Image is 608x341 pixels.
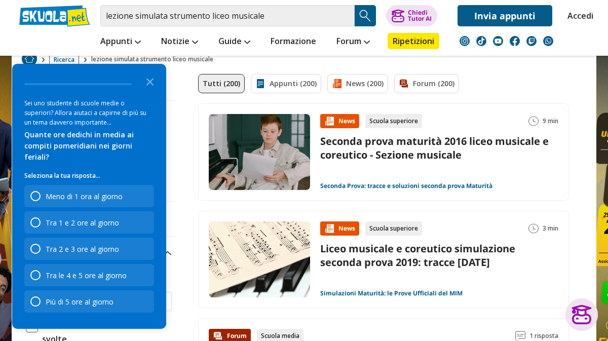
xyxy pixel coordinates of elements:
img: Immagine news [209,114,310,190]
img: News contenuto [324,116,334,126]
a: Forum [334,33,372,51]
button: Search Button [355,5,376,26]
div: Scuola superiore [365,114,422,128]
div: Più di 5 ore al giorno [24,290,154,313]
a: Ricerca [49,51,79,68]
a: Simulazioni Maturità: le Prove Ufficiali del MIM [320,289,463,297]
img: Appunti filtro contenuto [255,79,265,89]
span: lezione simulata strumento liceo musicale [91,51,217,68]
img: youtube [493,36,503,46]
img: Forum filtro contenuto [399,79,409,89]
a: Accedi [567,5,589,26]
a: Formazione [268,33,319,51]
img: Tempo lettura [528,116,539,126]
img: Tempo lettura [528,223,539,234]
div: Tra 2 e 3 ore al giorno [46,244,119,254]
img: instagram [460,36,470,46]
a: Seconda Prova: tracce e soluzioni seconda prova Maturità [320,182,492,190]
a: Notizie [159,33,201,51]
a: Ripetizioni [388,33,439,49]
img: Forum contenuto [213,331,223,341]
div: Meno di 1 ora al giorno [46,192,123,201]
div: Scuola superiore [365,221,422,236]
div: Tra le 4 e 5 ore al giorno [46,271,127,280]
div: News [320,114,359,128]
a: Tutti (200) [198,74,245,93]
div: Survey [12,64,166,329]
img: twitch [526,36,537,46]
a: Invia appunti [458,5,552,26]
button: Close the survey [140,71,160,91]
a: Liceo musicale e coreutico simulazione seconda prova 2019: tracce [DATE] [320,242,515,269]
img: Home [22,51,37,66]
div: Meno di 1 ora al giorno [24,185,154,207]
div: Chiedi Tutor AI [408,10,432,22]
img: News contenuto [324,223,334,234]
img: Cerca appunti, riassunti o versioni [358,8,373,23]
a: Guide [216,33,253,51]
span: 3 min [543,221,558,236]
div: Più di 5 ore al giorno [46,297,113,307]
a: Seconda prova maturità 2016 liceo musicale e coreutico - Sezione musicale [320,134,549,162]
img: facebook [510,36,520,46]
img: tiktok [476,36,486,46]
p: Seleziona la tua risposta... [24,171,154,181]
a: Appunti [98,33,143,51]
a: Appunti (200) [251,74,321,93]
div: Tra le 4 e 5 ore al giorno [24,264,154,286]
span: 9 min [543,114,558,128]
div: Tra 1 e 2 ore al giorno [24,211,154,234]
img: Immagine news [209,221,310,297]
div: Tra 1 e 2 ore al giorno [46,218,119,228]
div: Sei uno studente di scuole medie o superiori? Allora aiutaci a capirne di più su un tema davvero ... [24,98,154,127]
div: Tra 2 e 3 ore al giorno [24,238,154,260]
div: Quante ore dedichi in media ai compiti pomeridiani nei giorni feriali? [24,129,154,163]
img: Apri e chiudi sezione [164,251,172,255]
img: News filtro contenuto [332,79,342,89]
input: Cerca appunti, riassunti o versioni [100,5,355,26]
div: News [320,221,359,236]
img: WhatsApp [543,36,553,46]
a: News (200) [327,74,388,93]
a: Home [22,51,37,68]
button: ChiediTutor AI [386,5,437,26]
img: Commenti lettura [515,331,525,341]
a: Forum (200) [394,74,459,93]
